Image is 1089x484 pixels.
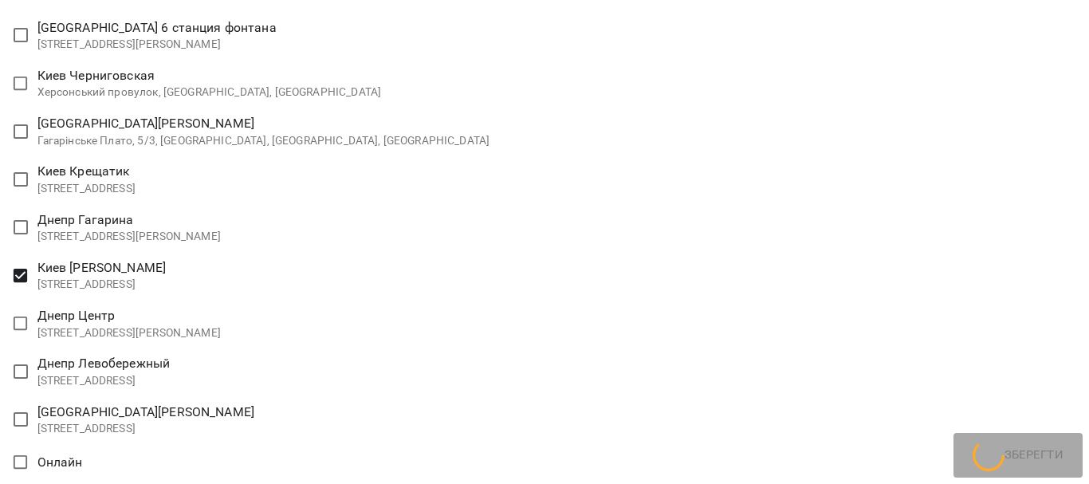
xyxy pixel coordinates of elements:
span: Киев Крещатик [37,163,130,179]
p: [STREET_ADDRESS] [37,421,254,437]
span: Киев Черниговская [37,68,155,83]
p: Гагарінське Плато, 5/3, [GEOGRAPHIC_DATA], [GEOGRAPHIC_DATA], [GEOGRAPHIC_DATA] [37,133,490,149]
span: [GEOGRAPHIC_DATA][PERSON_NAME] [37,116,254,131]
p: [STREET_ADDRESS] [37,373,171,389]
p: [STREET_ADDRESS][PERSON_NAME] [37,325,221,341]
span: Онлайн [37,454,83,470]
p: [STREET_ADDRESS] [37,277,167,293]
span: Днепр Левобережный [37,356,171,371]
span: Днепр Центр [37,308,116,323]
span: [GEOGRAPHIC_DATA] 6 станция фонтана [37,20,277,35]
p: [STREET_ADDRESS][PERSON_NAME] [37,229,221,245]
span: Киев [PERSON_NAME] [37,260,167,275]
span: Днепр Гагарина [37,212,134,227]
p: [STREET_ADDRESS] [37,181,136,197]
p: Херсонський провулок, [GEOGRAPHIC_DATA], [GEOGRAPHIC_DATA] [37,85,382,100]
span: [GEOGRAPHIC_DATA][PERSON_NAME] [37,404,254,419]
p: [STREET_ADDRESS][PERSON_NAME] [37,37,277,53]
